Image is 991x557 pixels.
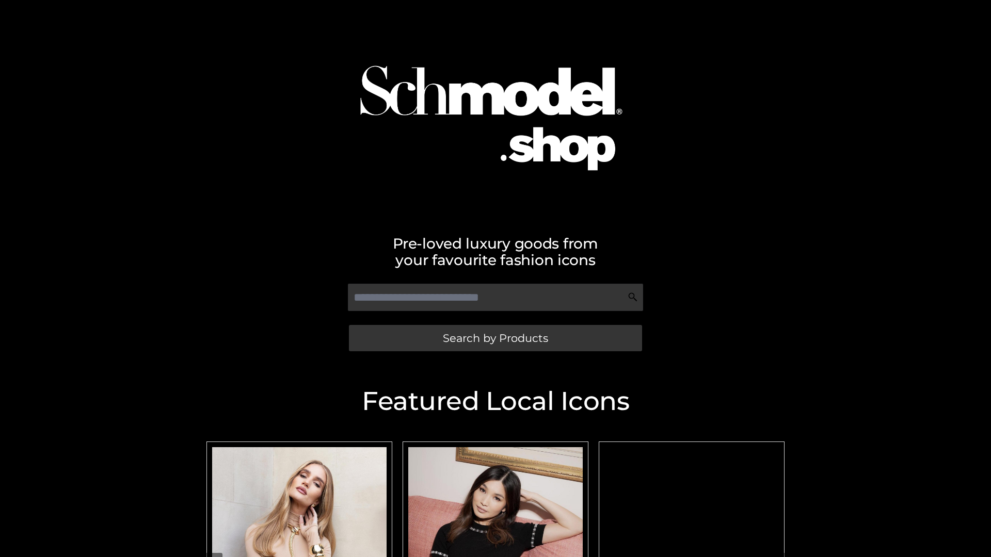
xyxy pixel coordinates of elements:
[443,333,548,343] span: Search by Products
[628,292,638,302] img: Search Icon
[201,235,790,268] h2: Pre-loved luxury goods from your favourite fashion icons
[201,388,790,414] h2: Featured Local Icons​
[349,325,642,351] a: Search by Products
